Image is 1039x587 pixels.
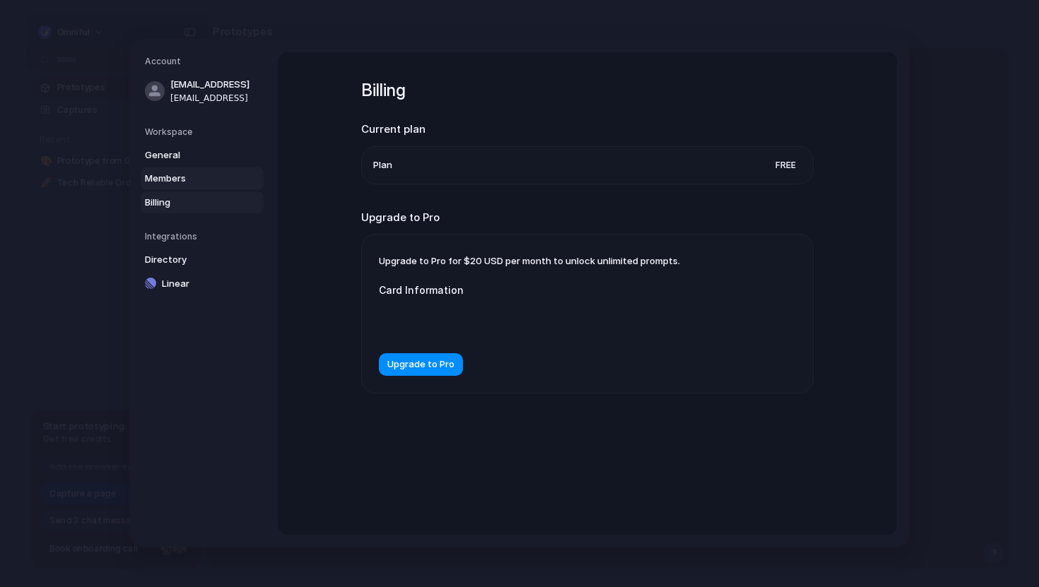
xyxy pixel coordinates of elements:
[387,357,454,372] span: Upgrade to Pro
[162,277,252,291] span: Linear
[379,283,662,297] label: Card Information
[361,78,814,103] h1: Billing
[390,314,650,328] iframe: Secure card payment input frame
[379,353,463,376] button: Upgrade to Pro
[361,121,814,138] h2: Current plan
[379,255,680,266] span: Upgrade to Pro for $20 USD per month to unlock unlimited prompts.
[373,158,392,172] span: Plan
[170,92,261,105] span: [EMAIL_ADDRESS]
[141,73,264,109] a: [EMAIL_ADDRESS][EMAIL_ADDRESS]
[141,249,264,271] a: Directory
[770,158,802,172] span: Free
[145,253,235,267] span: Directory
[145,196,235,210] span: Billing
[141,191,264,214] a: Billing
[141,273,264,295] a: Linear
[141,167,264,190] a: Members
[145,126,264,138] h5: Workspace
[145,148,235,162] span: General
[145,230,264,243] h5: Integrations
[145,55,264,68] h5: Account
[145,172,235,186] span: Members
[170,78,261,92] span: [EMAIL_ADDRESS]
[361,210,814,226] h2: Upgrade to Pro
[141,144,264,167] a: General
